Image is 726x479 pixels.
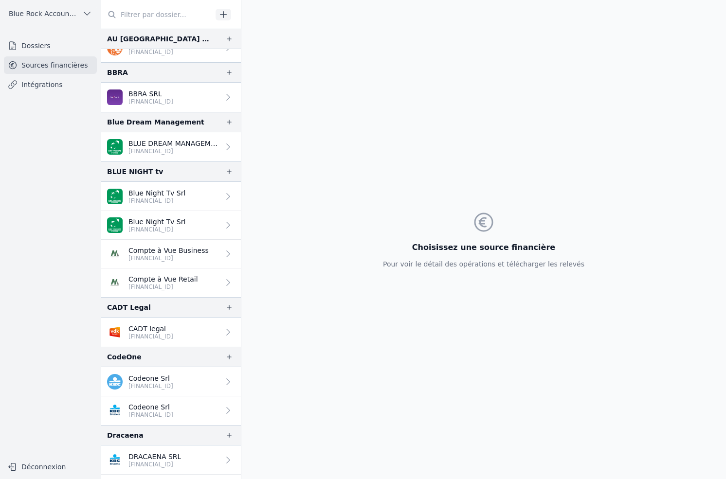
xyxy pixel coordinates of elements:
a: Intégrations [4,76,97,93]
p: Blue Night Tv Srl [128,188,185,198]
a: DRACAENA SRL [FINANCIAL_ID] [101,445,241,475]
a: Codeone Srl [FINANCIAL_ID] [101,396,241,425]
div: BBRA [107,67,128,78]
a: Compte à Vue Retail [FINANCIAL_ID] [101,268,241,297]
p: [FINANCIAL_ID] [128,461,181,468]
div: AU [GEOGRAPHIC_DATA] SA [107,33,210,45]
p: [FINANCIAL_ID] [128,226,185,233]
p: Codeone Srl [128,373,173,383]
img: KBC_BRUSSELS_KREDBEBB.png [107,452,123,468]
a: Compte à Vue Business [FINANCIAL_ID] [101,240,241,268]
input: Filtrer par dossier... [101,6,212,23]
img: NAGELMACKERS_BNAGBEBBXXX.png [107,275,123,290]
p: DRACAENA SRL [128,452,181,461]
a: Sources financières [4,56,97,74]
p: [FINANCIAL_ID] [128,197,185,205]
div: Dracaena [107,429,144,441]
p: [FINANCIAL_ID] [128,254,209,262]
div: CodeOne [107,351,142,363]
img: VDK_VDSPBE22XXX.png [107,324,123,340]
a: Codeone Srl [FINANCIAL_ID] [101,367,241,396]
p: Blue Night Tv Srl [128,217,185,227]
a: Blue Night Tv Srl [FINANCIAL_ID] [101,182,241,211]
img: BEOBANK_CTBKBEBX.png [107,89,123,105]
div: CADT Legal [107,302,151,313]
p: [FINANCIAL_ID] [128,147,219,155]
p: [FINANCIAL_ID] [128,333,173,340]
img: NAGELMACKERS_BNAGBEBBXXX.png [107,246,123,262]
img: kbc.png [107,374,123,390]
p: [FINANCIAL_ID] [128,283,198,291]
button: Blue Rock Accounting [4,6,97,21]
h3: Choisissez une source financière [383,242,584,253]
p: Compte à Vue Business [128,246,209,255]
button: Déconnexion [4,459,97,475]
a: BBRA SRL [FINANCIAL_ID] [101,83,241,112]
a: Dossiers [4,37,97,54]
img: KBC_BRUSSELS_KREDBEBB.png [107,403,123,418]
a: BLUE DREAM MANAGEMENT SRL [FINANCIAL_ID] [101,132,241,161]
a: CADT legal [FINANCIAL_ID] [101,318,241,347]
p: [FINANCIAL_ID] [128,411,173,419]
p: [FINANCIAL_ID] [128,48,219,56]
p: CADT legal [128,324,173,334]
div: Blue Dream Management [107,116,204,128]
div: BLUE NIGHT tv [107,166,163,177]
a: Blue Night Tv Srl [FINANCIAL_ID] [101,211,241,240]
p: Compte à Vue Retail [128,274,198,284]
p: [FINANCIAL_ID] [128,382,173,390]
p: BBRA SRL [128,89,173,99]
img: BNP_BE_BUSINESS_GEBABEBB.png [107,217,123,233]
img: BNP_BE_BUSINESS_GEBABEBB.png [107,139,123,155]
p: BLUE DREAM MANAGEMENT SRL [128,139,219,148]
p: Codeone Srl [128,402,173,412]
p: Pour voir le détail des opérations et télécharger les relevés [383,259,584,269]
img: BNP_BE_BUSINESS_GEBABEBB.png [107,189,123,204]
span: Blue Rock Accounting [9,9,78,18]
p: [FINANCIAL_ID] [128,98,173,106]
